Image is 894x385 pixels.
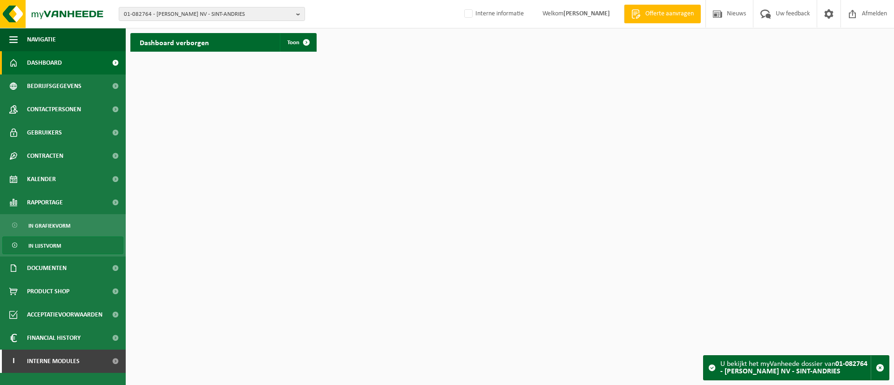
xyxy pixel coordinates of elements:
span: In lijstvorm [28,237,61,255]
span: I [9,350,18,373]
a: Toon [280,33,316,52]
a: In lijstvorm [2,236,123,254]
a: In grafiekvorm [2,216,123,234]
span: Contactpersonen [27,98,81,121]
span: Acceptatievoorwaarden [27,303,102,326]
span: Rapportage [27,191,63,214]
h2: Dashboard verborgen [130,33,218,51]
label: Interne informatie [462,7,524,21]
a: Offerte aanvragen [624,5,701,23]
span: Navigatie [27,28,56,51]
span: Product Shop [27,280,69,303]
span: Toon [287,40,299,46]
span: Offerte aanvragen [643,9,696,19]
button: 01-082764 - [PERSON_NAME] NV - SINT-ANDRIES [119,7,305,21]
strong: [PERSON_NAME] [563,10,610,17]
span: Contracten [27,144,63,168]
span: Financial History [27,326,81,350]
span: In grafiekvorm [28,217,70,235]
span: Gebruikers [27,121,62,144]
strong: 01-082764 - [PERSON_NAME] NV - SINT-ANDRIES [720,360,867,375]
span: Documenten [27,257,67,280]
span: Bedrijfsgegevens [27,74,81,98]
span: Kalender [27,168,56,191]
span: Interne modules [27,350,80,373]
span: 01-082764 - [PERSON_NAME] NV - SINT-ANDRIES [124,7,292,21]
div: U bekijkt het myVanheede dossier van [720,356,871,380]
span: Dashboard [27,51,62,74]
